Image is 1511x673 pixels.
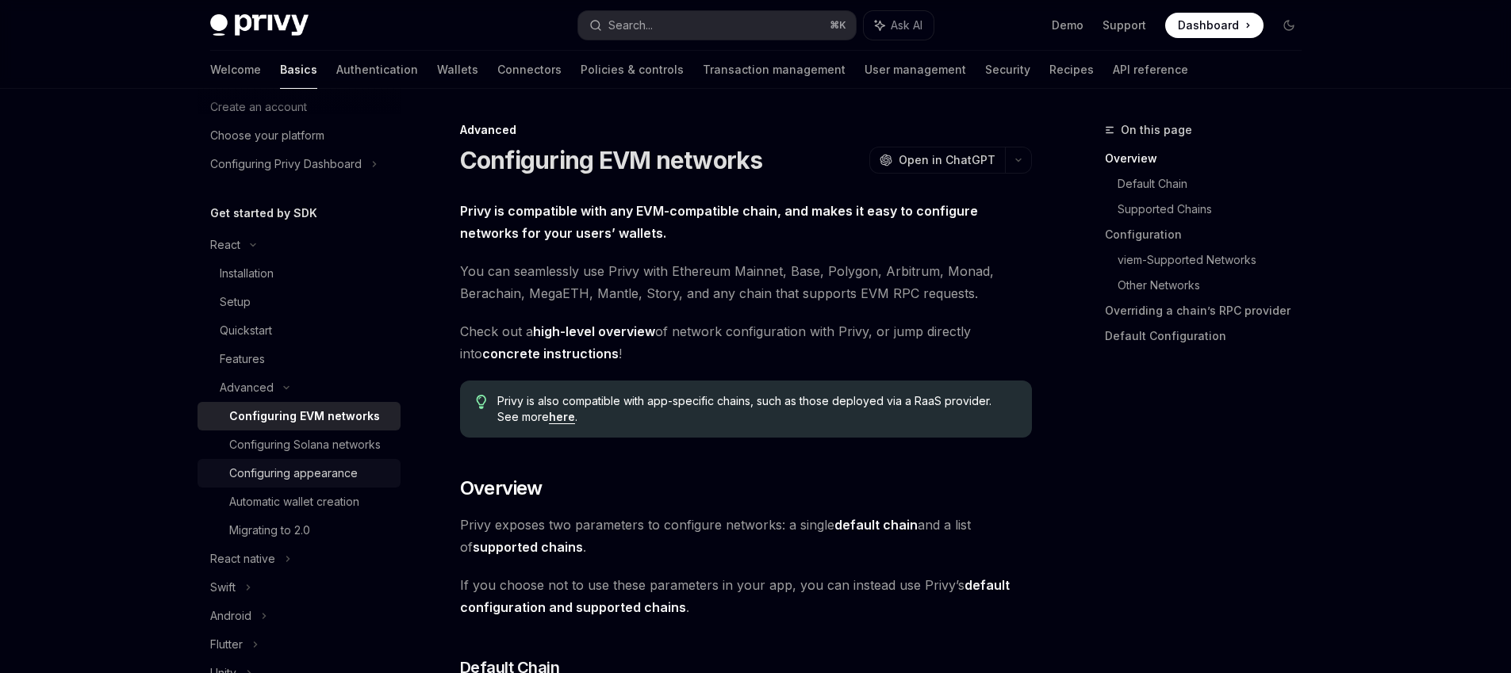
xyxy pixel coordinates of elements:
[198,402,401,430] a: Configuring EVM networks
[336,51,418,89] a: Authentication
[460,476,543,501] span: Overview
[210,235,240,254] div: React
[210,51,261,89] a: Welcome
[1118,171,1314,197] a: Default Chain
[198,121,401,150] a: Choose your platform
[1049,51,1094,89] a: Recipes
[533,323,655,340] a: high-level overview
[1105,298,1314,323] a: Overriding a chain’s RPC provider
[220,264,274,283] div: Installation
[1121,120,1192,140] span: On this page
[497,393,1015,425] span: Privy is also compatible with app-specific chains, such as those deployed via a RaaS provider. Se...
[1118,247,1314,273] a: viem-Supported Networks
[229,435,381,454] div: Configuring Solana networks
[608,16,653,35] div: Search...
[864,11,934,40] button: Ask AI
[229,521,310,540] div: Migrating to 2.0
[869,147,1005,174] button: Open in ChatGPT
[834,517,918,533] a: default chain
[229,407,380,426] div: Configuring EVM networks
[220,321,272,340] div: Quickstart
[220,350,265,369] div: Features
[210,204,317,223] h5: Get started by SDK
[229,492,359,511] div: Automatic wallet creation
[460,122,1032,138] div: Advanced
[460,320,1032,365] span: Check out a of network configuration with Privy, or jump directly into !
[549,410,575,424] a: here
[1105,323,1314,349] a: Default Configuration
[1103,17,1146,33] a: Support
[280,51,317,89] a: Basics
[1113,51,1188,89] a: API reference
[703,51,846,89] a: Transaction management
[1118,273,1314,298] a: Other Networks
[476,395,487,409] svg: Tip
[460,514,1032,558] span: Privy exposes two parameters to configure networks: a single and a list of .
[210,606,251,625] div: Android
[482,346,619,362] a: concrete instructions
[834,517,918,533] strong: default chain
[1118,197,1314,222] a: Supported Chains
[210,635,243,654] div: Flutter
[1105,146,1314,171] a: Overview
[198,316,401,345] a: Quickstart
[437,51,478,89] a: Wallets
[1276,13,1302,38] button: Toggle dark mode
[1178,17,1239,33] span: Dashboard
[891,17,922,33] span: Ask AI
[899,152,995,168] span: Open in ChatGPT
[198,288,401,316] a: Setup
[220,293,251,312] div: Setup
[1052,17,1083,33] a: Demo
[210,126,324,145] div: Choose your platform
[198,516,401,545] a: Migrating to 2.0
[1105,222,1314,247] a: Configuration
[210,578,236,597] div: Swift
[198,259,401,288] a: Installation
[830,19,846,32] span: ⌘ K
[210,14,309,36] img: dark logo
[473,539,583,556] a: supported chains
[460,146,763,174] h1: Configuring EVM networks
[229,464,358,483] div: Configuring appearance
[497,51,562,89] a: Connectors
[473,539,583,555] strong: supported chains
[578,11,856,40] button: Search...⌘K
[581,51,684,89] a: Policies & controls
[198,488,401,516] a: Automatic wallet creation
[198,459,401,488] a: Configuring appearance
[460,260,1032,304] span: You can seamlessly use Privy with Ethereum Mainnet, Base, Polygon, Arbitrum, Monad, Berachain, Me...
[198,430,401,459] a: Configuring Solana networks
[198,345,401,373] a: Features
[1165,13,1264,38] a: Dashboard
[210,155,362,174] div: Configuring Privy Dashboard
[985,51,1030,89] a: Security
[220,378,274,397] div: Advanced
[210,549,275,568] div: React native
[865,51,966,89] a: User management
[460,203,978,241] strong: Privy is compatible with any EVM-compatible chain, and makes it easy to configure networks for yo...
[460,574,1032,618] span: If you choose not to use these parameters in your app, you can instead use Privy’s .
